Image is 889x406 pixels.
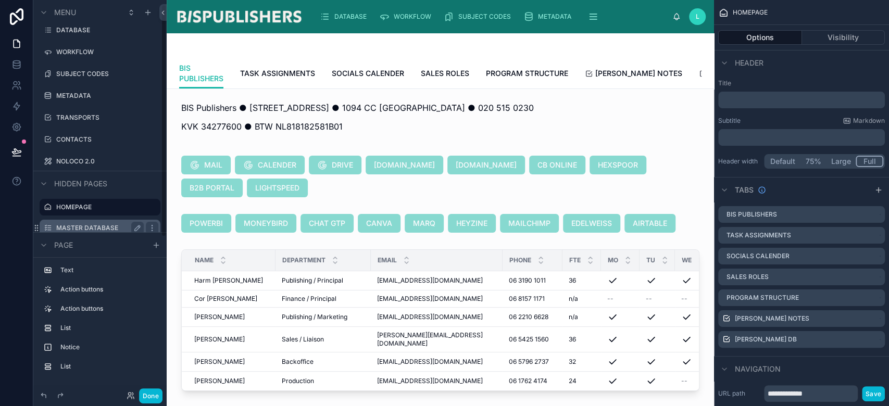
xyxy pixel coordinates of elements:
label: SUBJECT CODES [56,70,158,78]
label: NOLOCO 2.0 [56,157,158,166]
span: Tabs [735,185,754,195]
label: DATABASE [56,26,158,34]
label: List [60,362,156,371]
span: SUBJECT CODES [458,12,511,21]
label: TRANSPORTS [56,113,158,122]
div: scrollable content [718,92,885,108]
label: METADATA [56,92,158,100]
label: PROGRAM STRUCTURE [727,294,799,302]
div: scrollable content [33,257,167,385]
a: WORKFLOW [376,7,439,26]
a: TASK ASSIGNMENTS [240,64,315,85]
img: App logo [175,8,303,25]
label: CONTACTS [56,135,158,144]
button: 75% [800,156,827,167]
span: Navigation [735,364,781,374]
button: Default [766,156,800,167]
a: DATABASE [317,7,374,26]
span: PROGRAM STRUCTURE [486,68,568,79]
a: METADATA [520,7,579,26]
label: Subtitle [718,117,741,125]
a: BIS PUBLISHERS [179,59,223,89]
label: BIS PUBLISHERS [727,210,777,219]
span: HOMEPAGE [733,8,768,17]
span: Menu [54,7,76,18]
label: WORKFLOW [56,48,158,56]
label: List [60,324,156,332]
a: Markdown [843,117,885,125]
a: SOCIALS CALENDER [332,64,404,85]
label: [PERSON_NAME] DB [735,335,797,344]
span: TU [646,256,655,264]
span: DEPARTMENT [282,256,325,264]
label: HOMEPAGE [56,203,154,211]
span: L [696,12,699,21]
span: Hidden pages [54,179,107,189]
label: Action buttons [60,304,156,313]
a: PROGRAM STRUCTURE [486,64,568,85]
label: Action buttons [60,285,156,294]
label: Header width [718,157,760,166]
div: scrollable content [311,5,672,28]
a: SALES ROLES [421,64,469,85]
a: [PERSON_NAME] NOTES [585,64,682,85]
button: Done [139,388,162,403]
div: scrollable content [718,129,885,146]
label: MASTER DATABASE [56,224,140,232]
button: Options [718,30,802,45]
label: Text [60,266,156,274]
span: DATABASE [334,12,367,21]
span: FTE [569,256,581,264]
span: SALES ROLES [421,68,469,79]
button: Full [856,156,883,167]
span: TASK ASSIGNMENTS [240,68,315,79]
span: SOCIALS CALENDER [332,68,404,79]
a: SUBJECT CODES [441,7,518,26]
span: WORKFLOW [394,12,431,21]
span: EMAIL [378,256,397,264]
button: Large [827,156,856,167]
span: PHONE [509,256,531,264]
label: Title [718,79,885,87]
label: TASK ASSIGNMENTS [727,231,791,239]
label: [PERSON_NAME] NOTES [735,314,809,323]
label: SOCIALS CALENDER [727,252,790,260]
span: Header [735,58,763,68]
label: SALES ROLES [727,273,769,281]
span: WE [682,256,692,264]
span: BIS PUBLISHERS [179,63,223,84]
label: Notice [60,343,156,351]
span: NAME [195,256,214,264]
button: Save [862,386,885,401]
span: [PERSON_NAME] NOTES [595,68,682,79]
span: Page [54,240,73,250]
span: Markdown [853,117,885,125]
button: Visibility [802,30,885,45]
span: METADATA [538,12,571,21]
span: MO [608,256,618,264]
